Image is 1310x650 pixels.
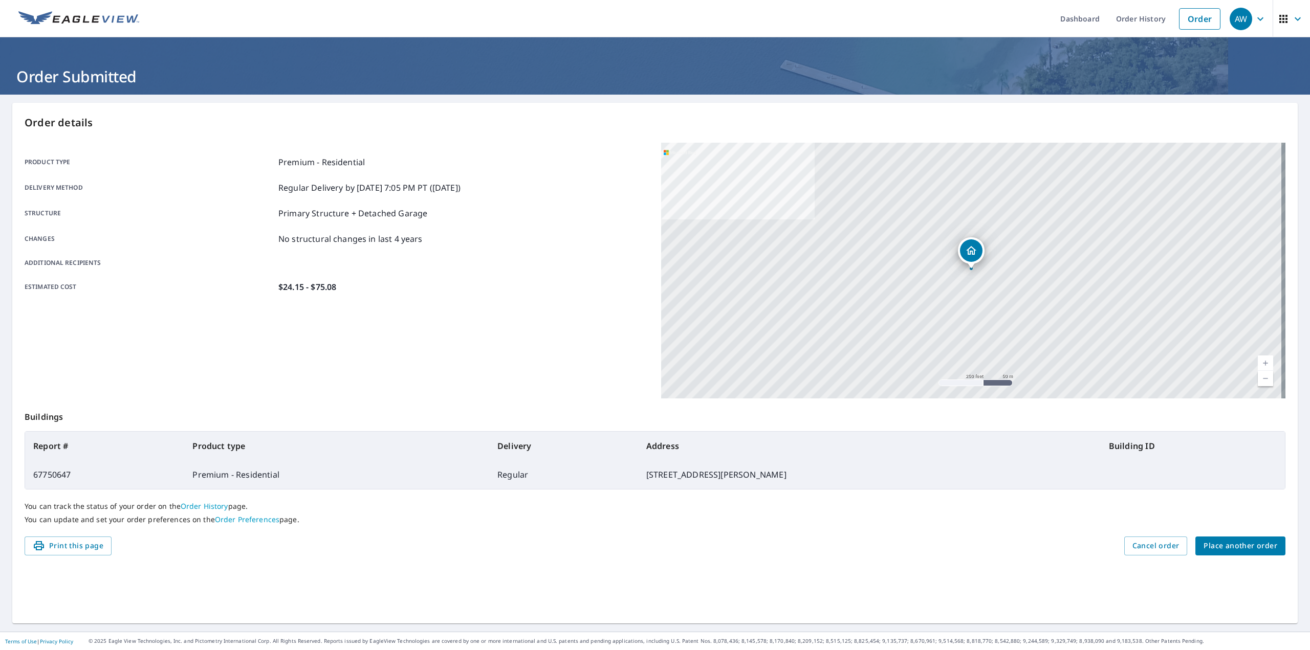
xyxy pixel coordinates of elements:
button: Place another order [1195,536,1285,555]
p: © 2025 Eagle View Technologies, Inc. and Pictometry International Corp. All Rights Reserved. Repo... [89,637,1305,645]
a: Terms of Use [5,638,37,645]
span: Print this page [33,540,103,552]
button: Print this page [25,536,112,555]
p: You can track the status of your order on the page. [25,502,1285,511]
p: Structure [25,207,274,219]
p: Regular Delivery by [DATE] 7:05 PM PT ([DATE]) [278,182,461,194]
th: Address [638,432,1101,460]
a: Current Level 17, Zoom In [1258,355,1273,371]
th: Building ID [1101,432,1285,460]
button: Cancel order [1124,536,1188,555]
th: Report # [25,432,184,460]
span: Place another order [1204,540,1277,552]
p: Additional recipients [25,258,274,267]
a: Privacy Policy [40,638,73,645]
p: Buildings [25,398,1285,431]
span: Cancel order [1132,540,1180,552]
div: Dropped pin, building 1, Residential property, 32300 White St Kirkland, IL 60146 [958,237,985,269]
p: No structural changes in last 4 years [278,233,423,245]
a: Order [1179,8,1220,30]
h1: Order Submitted [12,66,1298,87]
p: Premium - Residential [278,156,365,168]
td: 67750647 [25,460,184,489]
p: | [5,638,73,644]
th: Product type [184,432,489,460]
p: Order details [25,115,1285,130]
a: Order Preferences [215,514,279,524]
th: Delivery [489,432,638,460]
p: Changes [25,233,274,245]
p: You can update and set your order preferences on the page. [25,515,1285,524]
p: Delivery method [25,182,274,194]
p: Estimated cost [25,281,274,293]
td: Premium - Residential [184,460,489,489]
p: Product type [25,156,274,168]
td: Regular [489,460,638,489]
div: AW [1230,8,1252,30]
td: [STREET_ADDRESS][PERSON_NAME] [638,460,1101,489]
p: $24.15 - $75.08 [278,281,336,293]
a: Order History [181,501,228,511]
img: EV Logo [18,11,139,27]
a: Current Level 17, Zoom Out [1258,371,1273,386]
p: Primary Structure + Detached Garage [278,207,427,219]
